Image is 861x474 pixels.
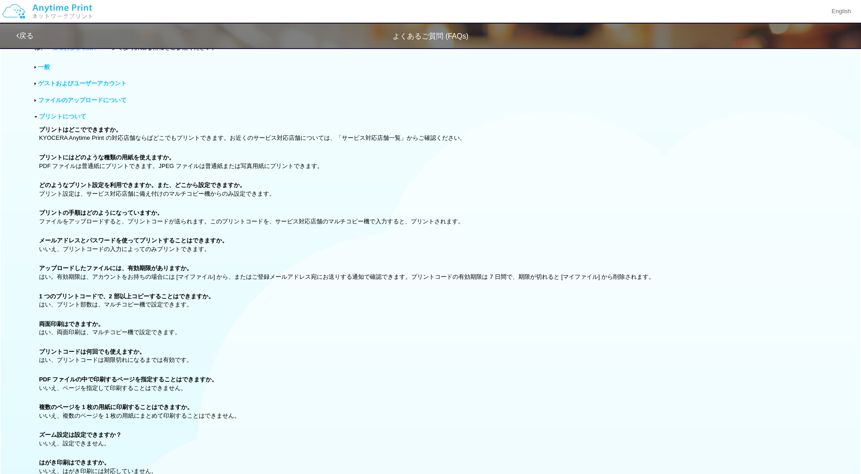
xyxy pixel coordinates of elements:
[39,264,827,281] p: はい。有効期限は、アカウントをお持ちの場合には [マイファイル] から、またはご登録メールアドレス宛にお送りする通知で確認できます。プリントコードの有効期限は 7 日間で、期限が切れると [マイ...
[39,209,827,226] p: ファイルをアップロードすると、プリントコードが送られます。このプリントコードを、サービス対応店舗のマルチコピー機で入力すると、プリントされます。
[39,237,827,253] p: いいえ、プリントコードの入力によってのみプリントできます。
[39,348,145,355] b: プリントコードは何回でも使えますか。
[39,321,104,327] b: 両面印刷はできますか。
[39,126,827,143] p: KYOCERA Anytime Print の対応店舗ならばどこでもプリントできます。お近くのサービス対応店舗については、「サービス対応店舗一覧」からご確認ください。
[39,320,827,337] p: はい、両面印刷は、マルチコピー機で設定できます。
[38,97,127,104] a: ファイルのアップロードについて
[39,292,827,309] p: はい、プリント部数は、マルチコピー機で設定できます。
[39,113,86,120] a: プリントについて
[39,375,827,392] p: いいえ、ページを指定して印刷することはできません。
[393,32,468,40] span: よくあるご質問 (FAQs)
[39,348,827,365] p: はい、プリントコードは期限切れになるまでは有効です。
[39,209,163,216] b: プリントの手順はどのようになっていますか。
[38,64,50,70] a: 一般
[39,431,827,448] p: いいえ、設定できません。
[39,182,246,188] b: どのようなプリント設定を利用できますか。また、どこから設定できますか。
[39,403,827,420] p: いいえ、複数のページを 1 枚の用紙にまとめて印刷することはできません。
[39,431,122,438] b: ズーム設定は設定できますか？
[16,32,34,39] a: 戻る
[39,154,175,161] b: プリントにはどのような種類の用紙を使えますか。
[39,293,214,300] b: 1 つのプリントコードで、2 部以上コピーすることはできますか。
[39,153,827,170] p: PDF ファイルは普通紙にプリントできます。JPEG ファイルは普通紙または写真用紙にプリントできます。
[39,126,122,133] b: プリントはどこでできますか。
[39,265,192,272] b: アップロードしたファイルには、有効期限がありますか。
[39,404,193,410] b: 複数のページを 1 枚の用紙に印刷することはできますか。
[39,376,218,383] b: PDF ファイルの中で印刷するページを指定することはできますか。
[39,181,827,198] p: プリント設定は、サービス対応店舗に備え付けのマルチコピー機からのみ設定できます。
[38,80,127,87] a: ゲストおよびユーザーアカウント
[39,237,228,244] b: メールアドレスとパスワードを使ってプリントすることはできますか。
[39,459,110,466] b: はがき印刷はできますか。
